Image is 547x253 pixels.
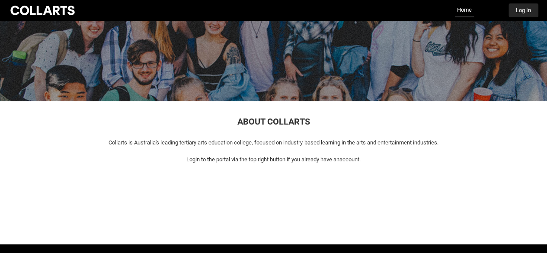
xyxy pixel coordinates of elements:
[509,3,538,17] button: Log In
[455,3,474,17] a: Home
[339,156,361,163] span: account.
[237,116,310,127] span: ABOUT COLLARTS
[5,155,542,164] p: Login to the portal via the top right button if you already have an
[5,138,542,147] p: Collarts is Australia's leading tertiary arts education college, focused on industry-based learni...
